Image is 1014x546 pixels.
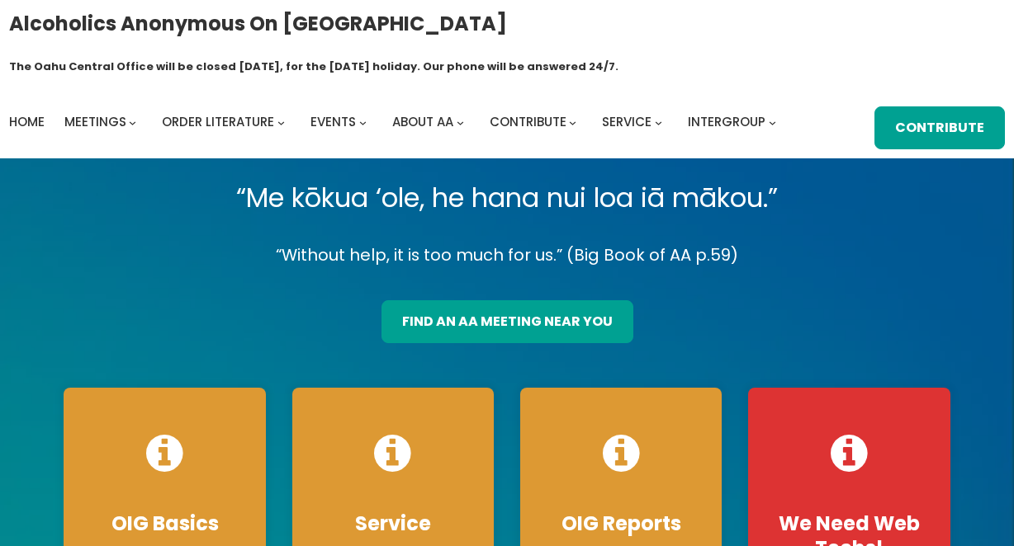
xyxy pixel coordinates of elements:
[9,113,45,130] span: Home
[129,119,136,126] button: Meetings submenu
[277,119,285,126] button: Order Literature submenu
[688,111,765,134] a: Intergroup
[310,113,356,130] span: Events
[50,175,963,221] p: “Me kōkua ‘ole, he hana nui loa iā mākou.”
[9,111,45,134] a: Home
[655,119,662,126] button: Service submenu
[381,300,633,343] a: find an aa meeting near you
[162,113,274,130] span: Order Literature
[602,111,652,134] a: Service
[309,511,477,536] h4: Service
[874,106,1005,149] a: Contribute
[50,241,963,269] p: “Without help, it is too much for us.” (Big Book of AA p.59)
[359,119,367,126] button: Events submenu
[490,113,566,130] span: Contribute
[9,6,507,41] a: Alcoholics Anonymous on [GEOGRAPHIC_DATA]
[457,119,464,126] button: About AA submenu
[9,59,618,75] h1: The Oahu Central Office will be closed [DATE], for the [DATE] holiday. Our phone will be answered...
[688,113,765,130] span: Intergroup
[602,113,652,130] span: Service
[490,111,566,134] a: Contribute
[569,119,576,126] button: Contribute submenu
[9,111,782,134] nav: Intergroup
[80,511,249,536] h4: OIG Basics
[392,111,453,134] a: About AA
[310,111,356,134] a: Events
[769,119,776,126] button: Intergroup submenu
[392,113,453,130] span: About AA
[64,111,126,134] a: Meetings
[64,113,126,130] span: Meetings
[537,511,705,536] h4: OIG Reports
